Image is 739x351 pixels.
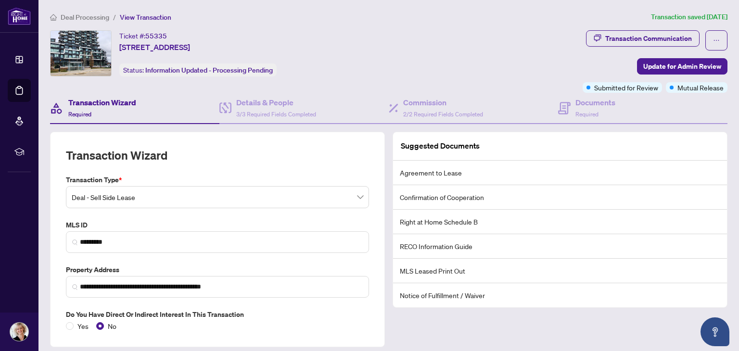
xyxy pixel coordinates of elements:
[119,63,277,76] div: Status:
[393,259,727,283] li: MLS Leased Print Out
[50,14,57,21] span: home
[605,31,692,46] div: Transaction Communication
[66,309,369,320] label: Do you have direct or indirect interest in this transaction
[145,66,273,75] span: Information Updated - Processing Pending
[236,111,316,118] span: 3/3 Required Fields Completed
[66,220,369,230] label: MLS ID
[393,234,727,259] li: RECO Information Guide
[586,30,700,47] button: Transaction Communication
[594,82,658,93] span: Submitted for Review
[119,41,190,53] span: [STREET_ADDRESS]
[119,30,167,41] div: Ticket #:
[393,161,727,185] li: Agreement to Lease
[66,148,167,163] h2: Transaction Wizard
[8,7,31,25] img: logo
[403,97,483,108] h4: Commission
[701,317,729,346] button: Open asap
[403,111,483,118] span: 2/2 Required Fields Completed
[61,13,109,22] span: Deal Processing
[393,283,727,307] li: Notice of Fulfillment / Waiver
[575,97,615,108] h4: Documents
[72,188,363,206] span: Deal - Sell Side Lease
[68,111,91,118] span: Required
[10,323,28,341] img: Profile Icon
[145,32,167,40] span: 55335
[236,97,316,108] h4: Details & People
[401,140,480,152] article: Suggested Documents
[104,321,120,331] span: No
[677,82,724,93] span: Mutual Release
[393,185,727,210] li: Confirmation of Cooperation
[643,59,721,74] span: Update for Admin Review
[72,284,78,290] img: search_icon
[72,239,78,245] img: search_icon
[113,12,116,23] li: /
[51,31,111,76] img: IMG-W12369858_1.jpg
[713,37,720,44] span: ellipsis
[651,12,727,23] article: Transaction saved [DATE]
[575,111,599,118] span: Required
[393,210,727,234] li: Right at Home Schedule B
[66,264,369,275] label: Property Address
[68,97,136,108] h4: Transaction Wizard
[637,58,727,75] button: Update for Admin Review
[66,175,369,185] label: Transaction Type
[74,321,92,331] span: Yes
[120,13,171,22] span: View Transaction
